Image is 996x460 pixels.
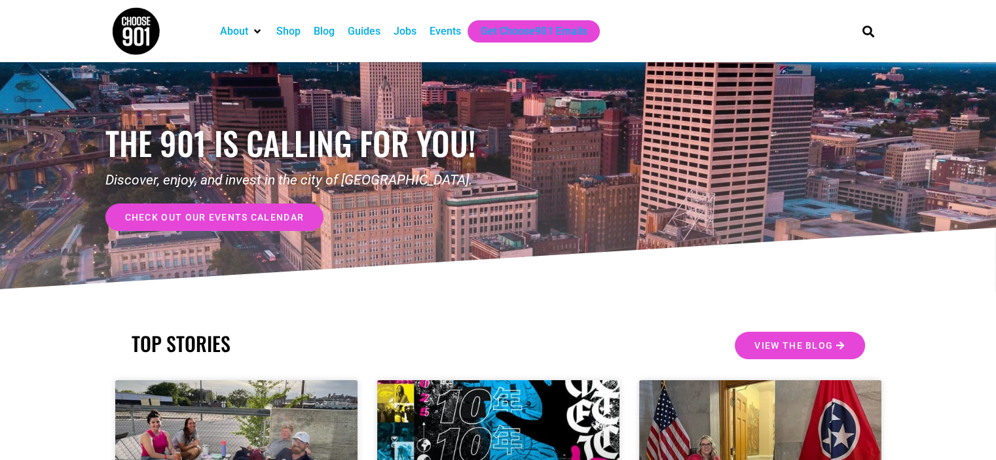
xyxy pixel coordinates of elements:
[481,24,587,39] a: Get Choose901 Emails
[105,203,324,231] a: check out our events calendar
[213,20,270,43] div: About
[857,20,879,42] div: Search
[132,332,492,355] h2: TOP STORIES
[348,24,380,39] a: Guides
[213,20,839,43] nav: Main nav
[430,24,461,39] a: Events
[754,341,833,350] span: View the Blog
[735,332,864,359] a: View the Blog
[276,24,301,39] a: Shop
[105,124,498,162] h1: the 901 is calling for you!
[220,24,248,39] a: About
[105,170,498,191] p: Discover, enjoy, and invest in the city of [GEOGRAPHIC_DATA].
[314,24,335,39] a: Blog
[394,24,416,39] a: Jobs
[125,213,304,222] span: check out our events calendar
